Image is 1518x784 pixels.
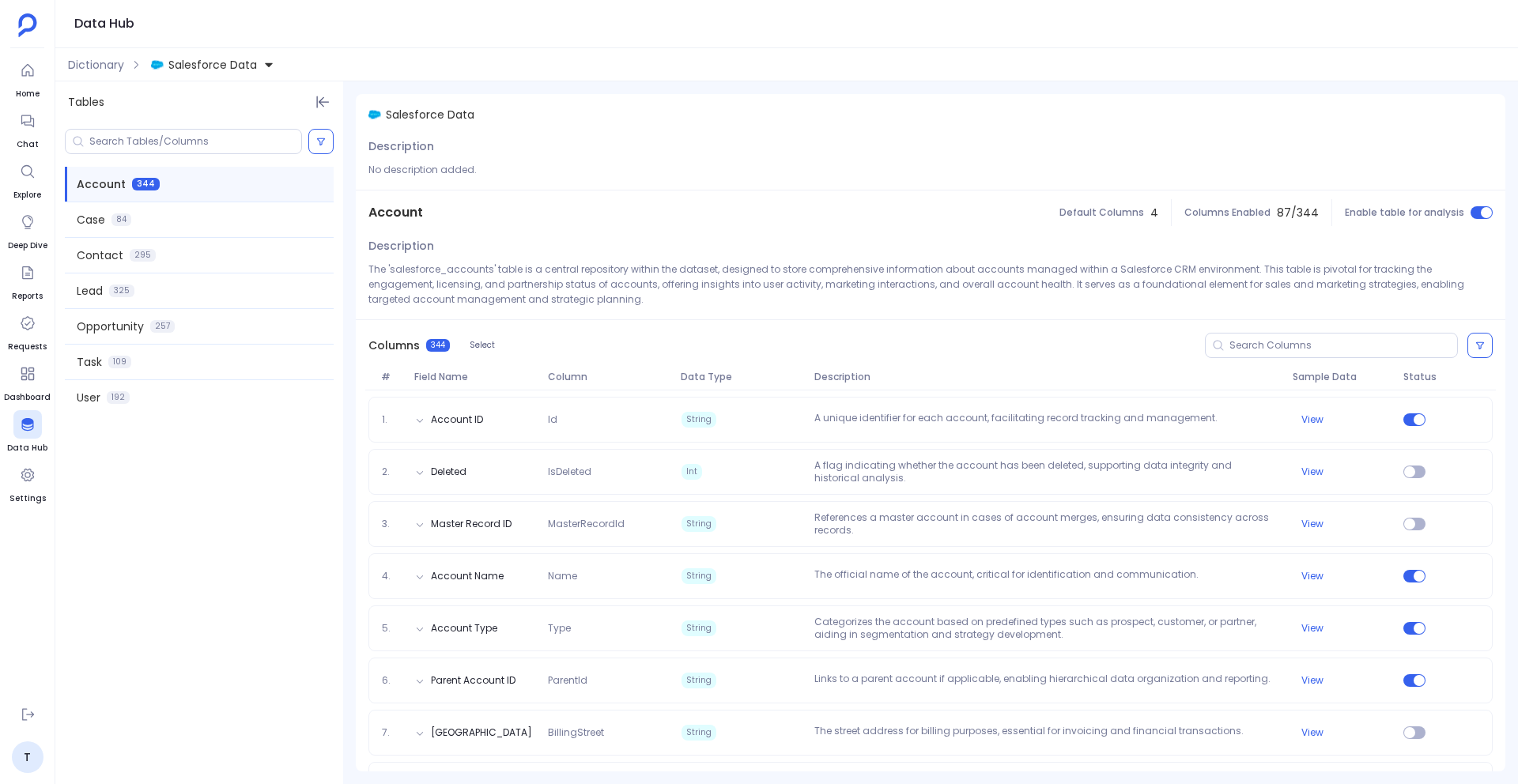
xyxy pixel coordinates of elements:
[682,516,716,532] span: String
[108,356,131,368] span: 109
[1301,570,1324,582] button: View
[542,465,675,478] span: IsDeleted
[77,247,123,263] span: Contact
[12,258,43,303] a: Reports
[89,135,301,148] input: Search Tables/Columns
[130,249,156,262] span: 295
[431,570,504,582] button: Account Name
[9,492,46,505] span: Settings
[1397,371,1441,383] span: Status
[77,318,144,334] span: Opportunity
[459,335,505,356] button: Select
[4,391,51,404] span: Dashboard
[542,413,675,426] span: Id
[1150,205,1158,220] span: 4
[312,91,334,113] button: Hide Tables
[542,726,675,739] span: BillingStreet
[77,354,102,370] span: Task
[13,189,42,202] span: Explore
[426,339,450,352] span: 344
[376,570,409,582] span: 4.
[109,285,134,297] span: 325
[431,465,466,478] button: Deleted
[1301,413,1324,426] button: View
[682,412,716,428] span: String
[682,464,702,480] span: Int
[431,726,532,739] button: [GEOGRAPHIC_DATA]
[8,341,47,353] span: Requests
[808,511,1286,537] p: References a master account in cases of account merges, ensuring data consistency across records.
[542,518,675,530] span: MasterRecordId
[1277,205,1319,220] span: 87 / 344
[376,674,409,687] span: 6.
[431,518,512,530] button: Master Record ID
[368,162,1493,177] p: No description added.
[808,616,1286,641] p: Categorizes the account based on predefined types such as prospect, customer, or partner, aiding ...
[1301,518,1324,530] button: View
[376,622,409,635] span: 5.
[107,391,130,404] span: 192
[4,360,51,404] a: Dashboard
[1229,339,1457,352] input: Search Columns
[386,107,474,122] span: Salesforce Data
[1059,206,1144,219] span: Default Columns
[77,390,100,405] span: User
[368,238,434,254] span: Description
[674,371,808,383] span: Data Type
[13,157,42,202] a: Explore
[55,81,343,122] div: Tables
[1301,726,1324,739] button: View
[9,461,46,505] a: Settings
[542,371,675,383] span: Column
[150,320,175,333] span: 257
[808,412,1286,428] p: A unique identifier for each account, facilitating record tracking and management.
[808,568,1286,584] p: The official name of the account, critical for identification and communication.
[1184,206,1271,219] span: Columns Enabled
[132,178,160,190] span: 344
[1301,465,1324,478] button: View
[376,518,409,530] span: 3.
[408,371,542,383] span: Field Name
[1286,371,1398,383] span: Sample Data
[542,622,675,635] span: Type
[13,88,42,100] span: Home
[368,138,434,154] span: Description
[376,726,409,739] span: 7.
[8,208,47,252] a: Deep Dive
[542,674,675,687] span: ParentId
[1301,622,1324,635] button: View
[376,413,409,426] span: 1.
[7,410,47,454] a: Data Hub
[808,371,1286,383] span: Description
[368,108,381,121] img: salesforce.svg
[111,213,131,226] span: 84
[8,309,47,353] a: Requests
[12,290,43,303] span: Reports
[77,283,103,299] span: Lead
[13,107,42,151] a: Chat
[13,138,42,151] span: Chat
[431,622,497,635] button: Account Type
[18,13,37,37] img: petavue logo
[431,413,483,426] button: Account ID
[376,465,409,478] span: 2.
[168,57,257,73] span: Salesforce Data
[7,442,47,454] span: Data Hub
[77,212,105,228] span: Case
[682,568,716,584] span: String
[368,262,1493,307] p: The 'salesforce_accounts' table is a central repository within the dataset, designed to store com...
[682,673,716,688] span: String
[808,725,1286,741] p: The street address for billing purposes, essential for invoicing and financial transactions.
[13,56,42,100] a: Home
[8,239,47,252] span: Deep Dive
[542,570,675,582] span: Name
[368,337,420,353] span: Columns
[151,58,164,71] img: salesforce.svg
[682,725,716,741] span: String
[68,57,124,73] span: Dictionary
[74,13,134,35] h1: Data Hub
[77,176,126,192] span: Account
[368,203,423,222] span: Account
[12,741,43,773] a: T
[808,673,1286,688] p: Links to a parent account if applicable, enabling hierarchical data organization and reporting.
